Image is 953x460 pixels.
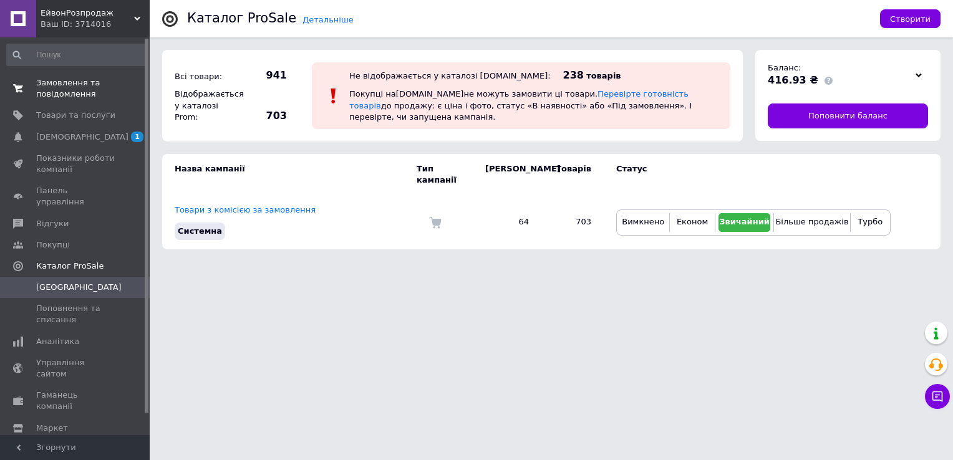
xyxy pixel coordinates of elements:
[6,44,147,66] input: Пошук
[324,87,343,105] img: :exclamation:
[187,12,296,25] div: Каталог ProSale
[36,77,115,100] span: Замовлення та повідомлення
[175,205,316,214] a: Товари з комісією за замовлення
[768,103,928,128] a: Поповнити баланс
[349,89,689,110] a: Перевірте готовність товарів
[243,109,287,123] span: 703
[673,213,711,232] button: Економ
[349,89,692,121] span: Покупці на [DOMAIN_NAME] не можуть замовити ці товари. до продажу: є ціна і фото, статус «В наявн...
[880,9,941,28] button: Створити
[41,19,150,30] div: Ваш ID: 3714016
[36,132,128,143] span: [DEMOGRAPHIC_DATA]
[777,213,846,232] button: Більше продажів
[858,217,883,226] span: Турбо
[808,110,888,122] span: Поповнити баланс
[677,217,708,226] span: Економ
[36,282,122,293] span: [GEOGRAPHIC_DATA]
[131,132,143,142] span: 1
[854,213,887,232] button: Турбо
[36,153,115,175] span: Показники роботи компанії
[620,213,666,232] button: Вимкнено
[36,423,68,434] span: Маркет
[718,213,771,232] button: Звичайний
[36,218,69,229] span: Відгуки
[429,216,442,229] img: Комісія за замовлення
[172,85,240,126] div: Відображається у каталозі Prom:
[768,63,801,72] span: Баланс:
[162,154,417,195] td: Назва кампанії
[41,7,134,19] span: ЕйвонРозпродаж
[243,69,287,82] span: 941
[36,110,115,121] span: Товари та послуги
[586,71,621,80] span: товарів
[473,154,541,195] td: [PERSON_NAME]
[36,357,115,380] span: Управління сайтом
[890,14,931,24] span: Створити
[925,384,950,409] button: Чат з покупцем
[768,74,818,86] span: 416.93 ₴
[541,154,604,195] td: Товарів
[622,217,664,226] span: Вимкнено
[36,261,104,272] span: Каталог ProSale
[473,195,541,249] td: 64
[36,303,115,325] span: Поповнення та списання
[36,336,79,347] span: Аналітика
[417,154,473,195] td: Тип кампанії
[36,390,115,412] span: Гаманець компанії
[604,154,891,195] td: Статус
[775,217,848,226] span: Більше продажів
[172,68,240,85] div: Всі товари:
[719,217,770,226] span: Звичайний
[541,195,604,249] td: 703
[302,15,354,24] a: Детальніше
[563,69,584,81] span: 238
[178,226,222,236] span: Системна
[349,71,551,80] div: Не відображається у каталозі [DOMAIN_NAME]:
[36,185,115,208] span: Панель управління
[36,239,70,251] span: Покупці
